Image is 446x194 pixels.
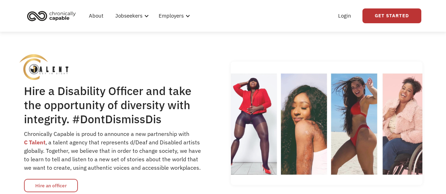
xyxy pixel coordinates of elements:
[159,12,184,20] div: Employers
[25,8,78,24] img: Chronically Capable logo
[85,5,108,27] a: About
[115,12,142,20] div: Jobseekers
[24,84,203,126] h1: Hire a Disability Officer and take the opportunity of diversity with integrity. #DontDismissDis
[334,5,355,27] a: Login
[24,130,203,172] div: Chronically Capable is proud to announce a new partnership with ‍ , a talent agency that represen...
[25,8,81,24] a: home
[154,5,192,27] div: Employers
[111,5,151,27] div: Jobseekers
[362,8,421,23] a: Get Started
[24,139,45,146] a: C Talent
[24,179,78,192] a: Hire an officer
